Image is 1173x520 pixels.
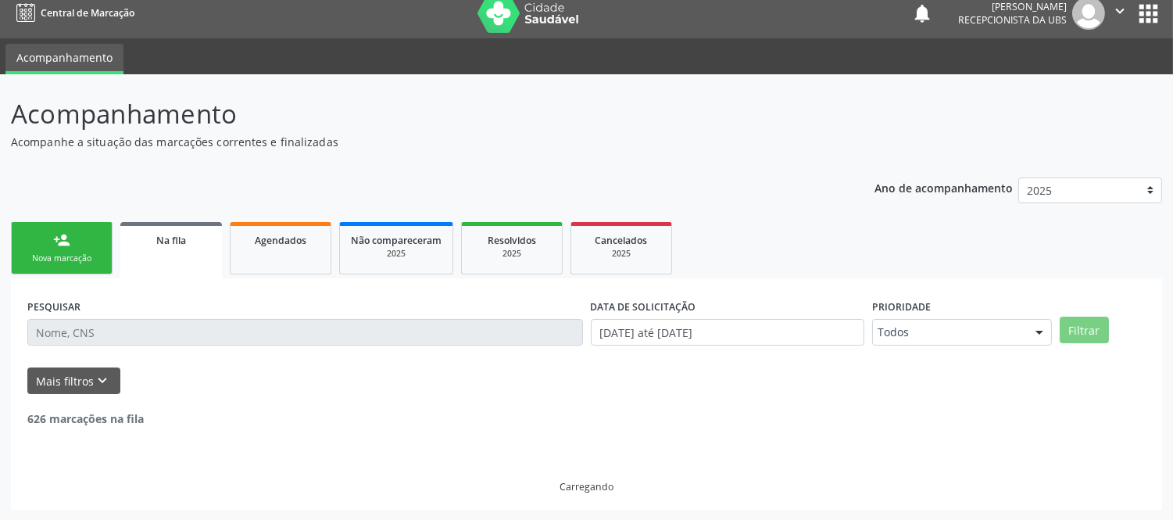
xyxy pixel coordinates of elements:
i: keyboard_arrow_down [95,372,112,389]
span: Central de Marcação [41,6,134,20]
span: Recepcionista da UBS [958,13,1067,27]
strong: 626 marcações na fila [27,411,144,426]
p: Acompanhamento [11,95,817,134]
input: Selecione um intervalo [591,319,864,346]
input: Nome, CNS [27,319,583,346]
button: Filtrar [1060,317,1109,343]
a: Acompanhamento [5,44,123,74]
div: Carregando [560,480,613,493]
label: PESQUISAR [27,295,80,319]
label: DATA DE SOLICITAÇÃO [591,295,696,319]
span: Cancelados [595,234,648,247]
span: Não compareceram [351,234,442,247]
p: Acompanhe a situação das marcações correntes e finalizadas [11,134,817,150]
span: Agendados [255,234,306,247]
label: Prioridade [872,295,931,319]
span: Todos [878,325,1020,340]
span: Resolvidos [488,234,536,247]
div: 2025 [473,248,551,260]
div: 2025 [351,248,442,260]
i:  [1111,2,1128,20]
div: person_add [53,231,70,249]
p: Ano de acompanhamento [874,178,1013,197]
span: Na fila [156,234,186,247]
button: Mais filtroskeyboard_arrow_down [27,368,120,395]
button: notifications [911,2,933,24]
div: Nova marcação [23,253,101,264]
div: 2025 [582,248,660,260]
